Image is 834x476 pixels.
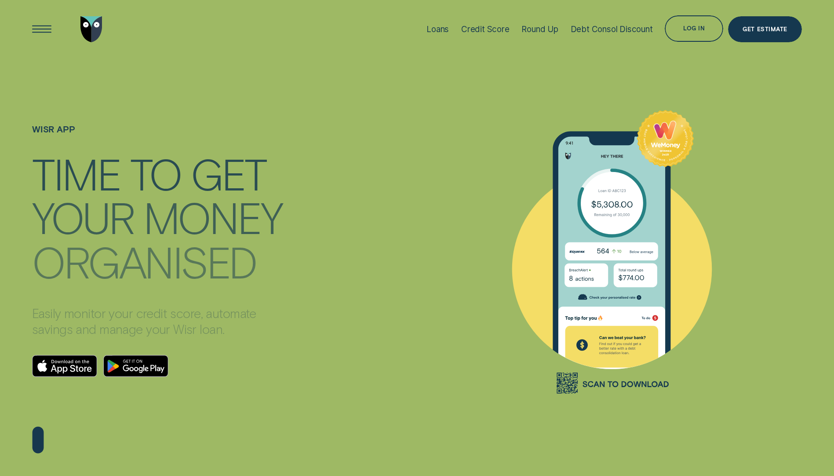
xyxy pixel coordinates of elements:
h4: TIME TO GET YOUR MONEY ORGANISED [32,150,285,272]
div: TO [130,153,181,194]
h1: WISR APP [32,124,285,151]
div: MONEY [143,197,282,238]
a: Android App on Google Play [103,355,169,377]
a: Get Estimate [728,16,802,43]
div: Round Up [521,24,558,34]
div: Credit Score [461,24,510,34]
button: Log in [665,15,723,42]
div: Debt Consol Discount [571,24,653,34]
div: YOUR [32,197,133,238]
div: TIME [32,153,120,194]
p: Easily monitor your credit score, automate savings and manage your Wisr loan. [32,305,285,337]
div: Loans [426,24,449,34]
button: Open Menu [29,16,55,43]
div: GET [191,153,266,194]
div: ORGANISED [32,241,256,282]
a: Download on the App Store [32,355,98,377]
img: Wisr [80,16,102,43]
